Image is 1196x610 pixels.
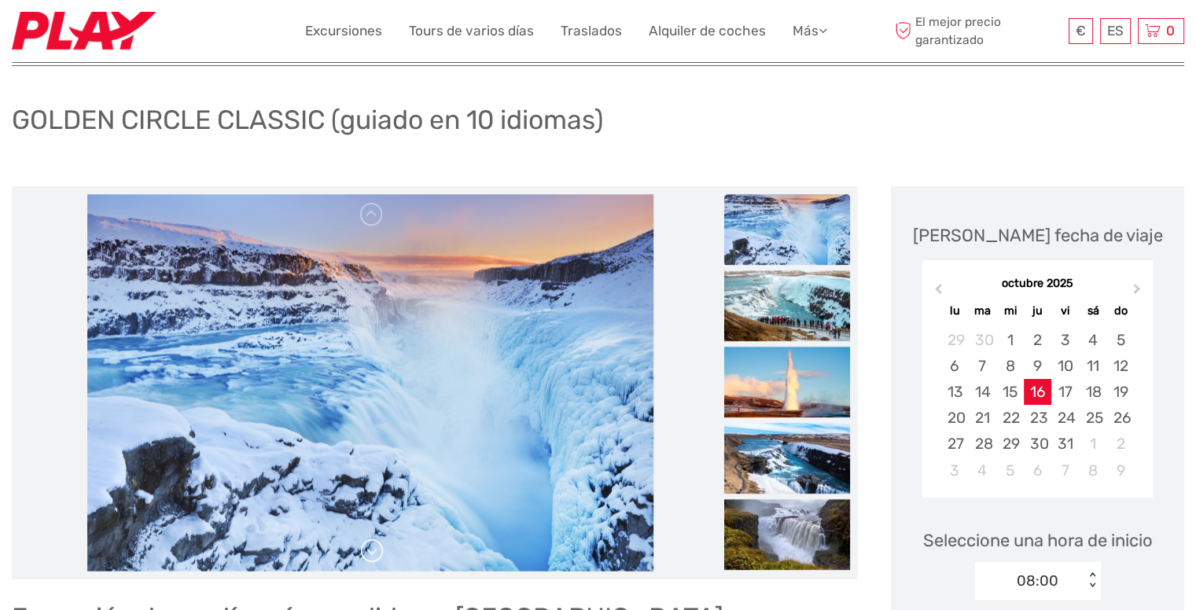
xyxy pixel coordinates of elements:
div: Choose miércoles, 5 de noviembre de 2025 [996,457,1024,483]
div: Choose sábado, 4 de octubre de 2025 [1079,327,1106,353]
div: mi [996,300,1024,322]
div: Choose jueves, 6 de noviembre de 2025 [1024,457,1051,483]
div: Choose lunes, 20 de octubre de 2025 [940,405,968,431]
button: Next Month [1126,280,1151,305]
div: Choose jueves, 16 de octubre de 2025 [1024,379,1051,405]
div: Choose domingo, 9 de noviembre de 2025 [1107,457,1135,483]
div: Choose jueves, 30 de octubre de 2025 [1024,431,1051,457]
img: 2858cc82e5a746d291d56d413d2c8506_main_slider.jpg [87,194,653,571]
div: Choose miércoles, 15 de octubre de 2025 [996,379,1024,405]
div: Choose domingo, 26 de octubre de 2025 [1107,405,1135,431]
img: 1cf7827d33cc4243a6664a2d58bbd7ab_slider_thumbnail.jpg [724,423,850,494]
div: Choose miércoles, 8 de octubre de 2025 [996,353,1024,379]
span: El mejor precio garantizado [891,13,1065,48]
div: Choose martes, 30 de septiembre de 2025 [969,327,996,353]
img: 52fc39272a574f94b02883c78565deeb_slider_thumbnail.jpg [724,347,850,417]
img: Fly Play [12,12,156,50]
p: We're away right now. Please check back later! [22,28,178,40]
div: Choose miércoles, 29 de octubre de 2025 [996,431,1024,457]
img: 2858cc82e5a746d291d56d413d2c8506_slider_thumbnail.jpg [724,194,850,265]
div: lu [940,300,968,322]
div: octubre 2025 [922,276,1153,292]
div: Choose martes, 7 de octubre de 2025 [969,353,996,379]
button: Open LiveChat chat widget [181,24,200,43]
img: b95fbf40f6eb48b1835bd6e9f9e4a15b_slider_thumbnail.jpg [724,270,850,341]
div: Choose viernes, 7 de noviembre de 2025 [1051,457,1079,483]
span: Seleccione una hora de inicio [923,528,1153,553]
div: ES [1100,18,1131,44]
div: Choose martes, 21 de octubre de 2025 [969,405,996,431]
div: Choose miércoles, 1 de octubre de 2025 [996,327,1024,353]
div: Choose martes, 4 de noviembre de 2025 [969,457,996,483]
div: Choose miércoles, 22 de octubre de 2025 [996,405,1024,431]
div: Choose sábado, 25 de octubre de 2025 [1079,405,1106,431]
div: 08:00 [1017,571,1058,591]
a: Excursiones [305,20,382,42]
div: Choose lunes, 13 de octubre de 2025 [940,379,968,405]
div: ma [969,300,996,322]
div: ju [1024,300,1051,322]
div: Choose viernes, 17 de octubre de 2025 [1051,379,1079,405]
div: Choose sábado, 8 de noviembre de 2025 [1079,457,1106,483]
a: Tours de varios días [409,20,534,42]
a: Traslados [561,20,622,42]
div: Choose sábado, 1 de noviembre de 2025 [1079,431,1106,457]
a: Más [793,20,827,42]
div: Choose lunes, 3 de noviembre de 2025 [940,457,968,483]
div: Choose lunes, 6 de octubre de 2025 [940,353,968,379]
div: Choose sábado, 11 de octubre de 2025 [1079,353,1106,379]
span: 0 [1164,23,1177,39]
div: Choose martes, 28 de octubre de 2025 [969,431,996,457]
div: < > [1086,572,1099,589]
div: Choose viernes, 31 de octubre de 2025 [1051,431,1079,457]
div: Choose domingo, 19 de octubre de 2025 [1107,379,1135,405]
div: Choose viernes, 10 de octubre de 2025 [1051,353,1079,379]
div: Choose lunes, 29 de septiembre de 2025 [940,327,968,353]
div: month 2025-10 [928,327,1148,483]
div: Choose domingo, 12 de octubre de 2025 [1107,353,1135,379]
div: Choose jueves, 9 de octubre de 2025 [1024,353,1051,379]
div: Choose sábado, 18 de octubre de 2025 [1079,379,1106,405]
a: Alquiler de coches [649,20,766,42]
h1: GOLDEN CIRCLE CLASSIC (guiado en 10 idiomas) [12,104,603,136]
div: Choose jueves, 2 de octubre de 2025 [1024,327,1051,353]
div: Choose viernes, 3 de octubre de 2025 [1051,327,1079,353]
div: Choose jueves, 23 de octubre de 2025 [1024,405,1051,431]
div: Choose domingo, 5 de octubre de 2025 [1107,327,1135,353]
div: sá [1079,300,1106,322]
span: € [1076,23,1086,39]
div: Choose lunes, 27 de octubre de 2025 [940,431,968,457]
div: do [1107,300,1135,322]
div: Choose viernes, 24 de octubre de 2025 [1051,405,1079,431]
img: 614cd9e667d54815a3d896d2357174d7_slider_thumbnail.jpg [724,499,850,570]
div: Choose martes, 14 de octubre de 2025 [969,379,996,405]
div: Choose domingo, 2 de noviembre de 2025 [1107,431,1135,457]
div: [PERSON_NAME] fecha de viaje [913,223,1163,248]
button: Previous Month [924,280,949,305]
div: vi [1051,300,1079,322]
